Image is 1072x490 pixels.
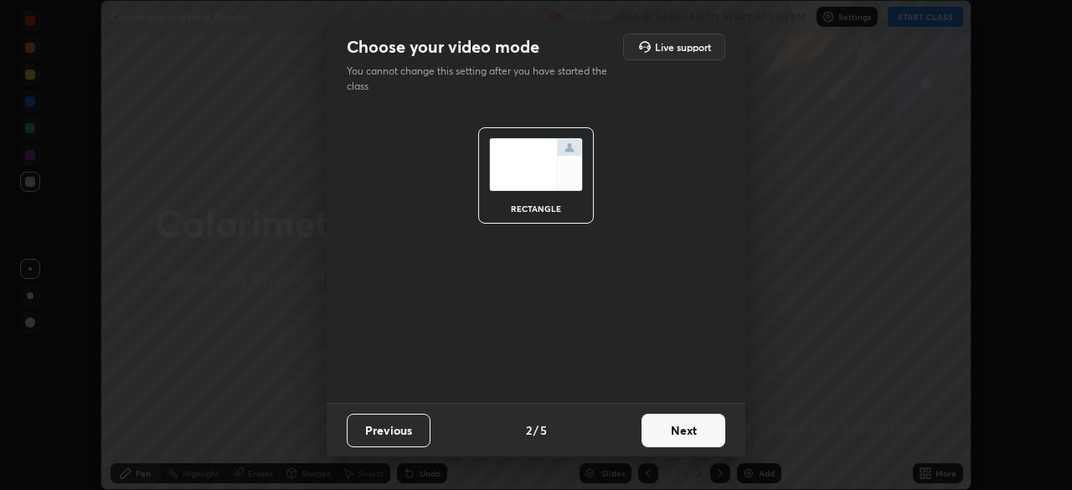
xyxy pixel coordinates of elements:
[502,204,569,213] div: rectangle
[642,414,725,447] button: Next
[489,138,583,191] img: normalScreenIcon.ae25ed63.svg
[540,421,547,439] h4: 5
[533,421,539,439] h4: /
[655,42,711,52] h5: Live support
[347,36,539,58] h2: Choose your video mode
[347,64,618,94] p: You cannot change this setting after you have started the class
[347,414,430,447] button: Previous
[526,421,532,439] h4: 2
